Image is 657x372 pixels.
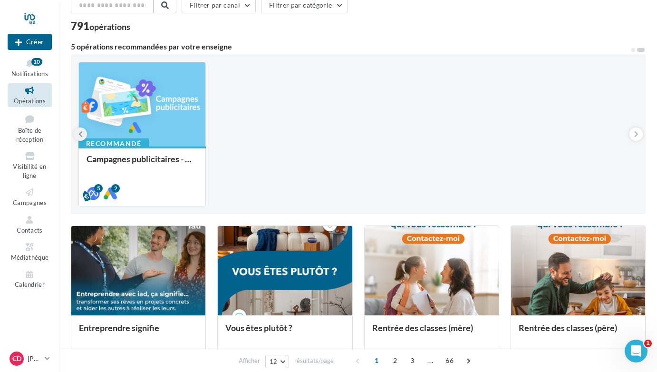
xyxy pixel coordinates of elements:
[27,15,47,23] div: v 4.0.25
[15,25,23,32] img: website_grey.svg
[8,111,52,146] a: Boîte de réception
[13,163,46,179] span: Visibilité en ligne
[405,353,420,368] span: 3
[94,184,103,193] div: 5
[519,323,638,342] div: Rentrée des classes (père)
[8,34,52,50] button: Créer
[225,323,344,342] div: Vous êtes plutôt ?
[120,56,144,62] div: Mots-clés
[294,356,334,365] span: résultats/page
[13,199,47,206] span: Campagnes
[11,70,48,78] span: Notifications
[270,358,278,365] span: 12
[8,83,52,107] a: Opérations
[372,323,491,342] div: Rentrée des classes (mère)
[15,15,23,23] img: logo_orange.svg
[8,56,52,79] button: Notifications 10
[8,185,52,208] a: Campagnes
[8,213,52,236] a: Contacts
[71,43,630,50] div: 5 opérations recommandées par votre enseigne
[25,25,107,32] div: Domaine: [DOMAIN_NAME]
[109,55,117,63] img: tab_keywords_by_traffic_grey.svg
[87,154,198,173] div: Campagnes publicitaires - Estimation & Développement d'équipe
[442,353,457,368] span: 66
[31,58,42,66] div: 10
[39,55,47,63] img: tab_domain_overview_orange.svg
[17,226,43,234] span: Contacts
[16,127,43,143] span: Boîte de réception
[239,356,260,365] span: Afficher
[644,340,652,347] span: 1
[11,254,49,261] span: Médiathèque
[8,149,52,181] a: Visibilité en ligne
[625,340,647,362] iframe: Intercom live chat
[423,353,438,368] span: ...
[387,353,403,368] span: 2
[14,97,46,105] span: Opérations
[15,281,45,289] span: Calendrier
[8,34,52,50] div: Nouvelle campagne
[78,138,149,149] div: Recommandé
[89,22,130,31] div: opérations
[265,355,290,368] button: 12
[8,240,52,263] a: Médiathèque
[111,184,120,193] div: 2
[12,354,21,363] span: CD
[8,350,52,368] a: CD [PERSON_NAME]
[50,56,73,62] div: Domaine
[79,323,198,342] div: Entreprendre signifie
[8,267,52,291] a: Calendrier
[369,353,384,368] span: 1
[28,354,41,363] p: [PERSON_NAME]
[71,21,130,31] div: 791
